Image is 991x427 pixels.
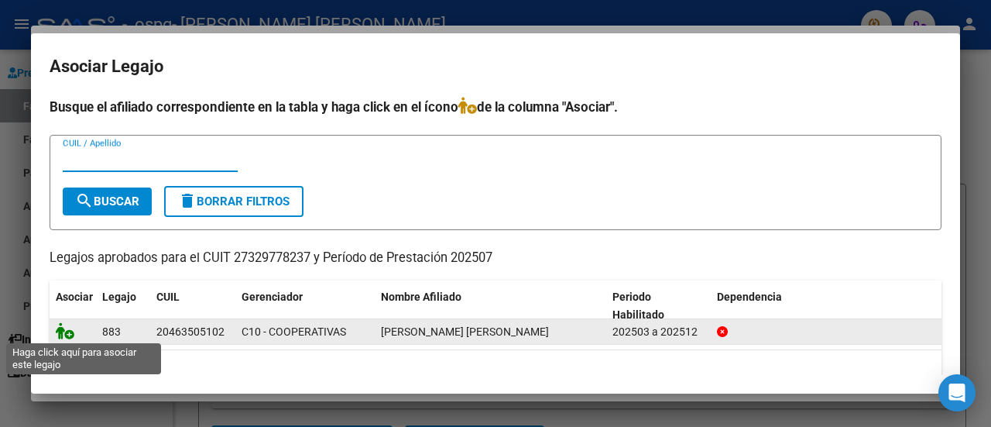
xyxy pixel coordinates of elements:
datatable-header-cell: Asociar [50,281,96,332]
span: Gerenciador [242,291,303,303]
span: 883 [102,325,121,338]
button: Buscar [63,188,152,215]
div: 20463505102 [156,323,225,341]
p: Legajos aprobados para el CUIT 27329778237 y Período de Prestación 202507 [50,249,941,268]
datatable-header-cell: Dependencia [711,281,942,332]
datatable-header-cell: Periodo Habilitado [606,281,711,332]
div: Open Intercom Messenger [938,374,976,412]
datatable-header-cell: CUIL [150,281,235,332]
h4: Busque el afiliado correspondiente en la tabla y haga click en el ícono de la columna "Asociar". [50,97,941,117]
h2: Asociar Legajo [50,52,941,81]
span: Asociar [56,291,93,303]
div: 1 registros [50,350,941,389]
datatable-header-cell: Gerenciador [235,281,375,332]
datatable-header-cell: Legajo [96,281,150,332]
span: SANCOFF VERA FRANCO EZEQUIEL [381,325,549,338]
span: Borrar Filtros [178,195,290,208]
button: Borrar Filtros [164,186,303,217]
span: C10 - COOPERATIVAS [242,325,346,338]
datatable-header-cell: Nombre Afiliado [375,281,606,332]
span: Dependencia [717,291,782,303]
mat-icon: delete [178,191,197,210]
span: Buscar [75,195,139,208]
mat-icon: search [75,191,94,210]
span: Nombre Afiliado [381,291,461,303]
span: Periodo Habilitado [612,291,664,321]
span: Legajo [102,291,136,303]
span: CUIL [156,291,180,303]
div: 202503 a 202512 [612,323,705,341]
